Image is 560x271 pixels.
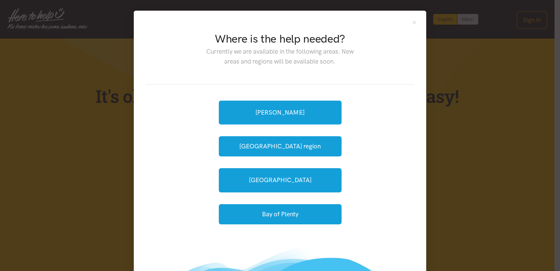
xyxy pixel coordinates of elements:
button: Bay of Plenty [219,204,342,224]
h2: Where is the help needed? [200,31,359,47]
p: Currently we are available in the following areas. New areas and regions will be available soon. [200,47,359,66]
button: Close [411,19,417,26]
a: [GEOGRAPHIC_DATA] [219,168,342,192]
button: [GEOGRAPHIC_DATA] region [219,136,342,156]
a: [PERSON_NAME] [219,101,342,124]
